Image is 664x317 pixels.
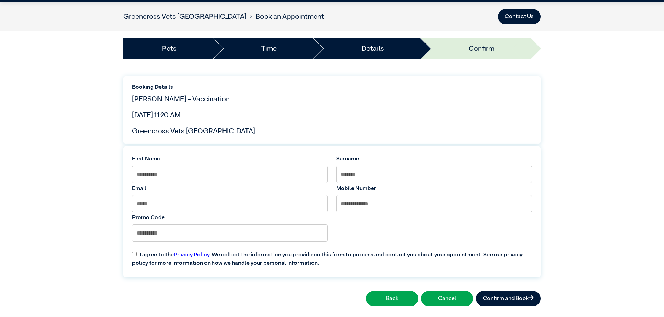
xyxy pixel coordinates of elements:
span: Greencross Vets [GEOGRAPHIC_DATA] [132,128,255,135]
a: Pets [162,43,177,54]
input: I agree to thePrivacy Policy. We collect the information you provide on this form to process and ... [132,252,137,256]
label: Booking Details [132,83,532,92]
li: Book an Appointment [246,11,324,22]
button: Cancel [421,291,473,306]
nav: breadcrumb [123,11,324,22]
label: Promo Code [132,214,328,222]
label: Surname [336,155,532,163]
label: First Name [132,155,328,163]
a: Time [261,43,277,54]
label: I agree to the . We collect the information you provide on this form to process and contact you a... [128,245,536,268]
button: Confirm and Book [476,291,541,306]
button: Contact Us [498,9,541,24]
a: Greencross Vets [GEOGRAPHIC_DATA] [123,13,246,20]
span: [DATE] 11:20 AM [132,112,181,119]
a: Privacy Policy [174,252,209,258]
label: Email [132,184,328,193]
button: Back [366,291,418,306]
span: [PERSON_NAME] - Vaccination [132,96,230,103]
a: Details [362,43,384,54]
label: Mobile Number [336,184,532,193]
